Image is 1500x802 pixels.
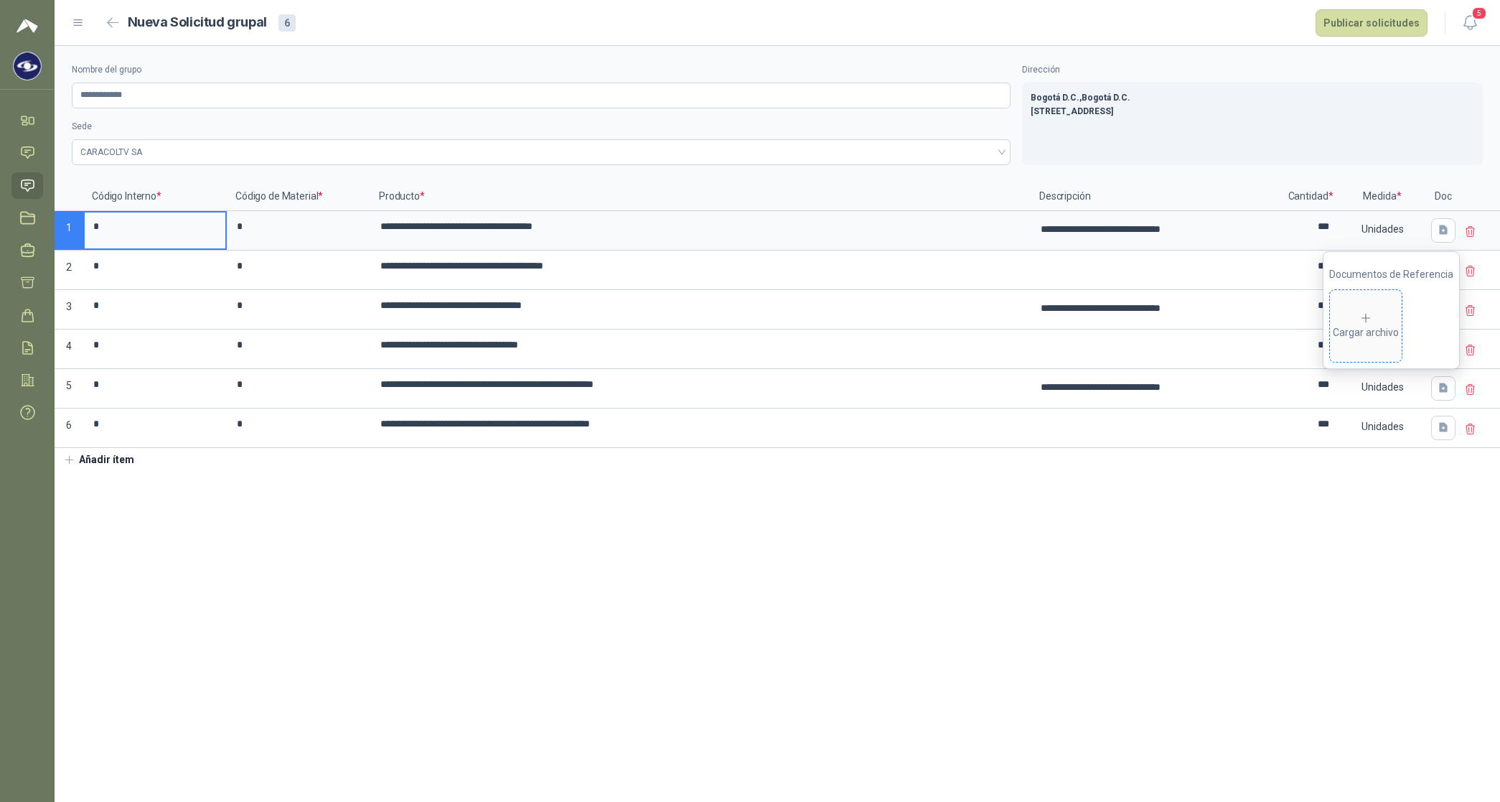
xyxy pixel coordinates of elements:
[55,251,83,290] p: 2
[278,14,296,32] div: 6
[72,120,1011,134] label: Sede
[55,409,83,448] p: 6
[55,369,83,409] p: 5
[83,182,227,211] p: Código Interno
[370,182,1031,211] p: Producto
[1031,91,1474,105] p: Bogotá D.C. , Bogotá D.C.
[1471,6,1487,20] span: 5
[1329,266,1453,282] p: Documentos de Referencia
[55,448,143,472] button: Añadir ítem
[1022,63,1483,77] label: Dirección
[1282,182,1339,211] p: Cantidad
[17,17,38,34] img: Logo peakr
[1457,10,1483,36] button: 5
[128,12,267,33] h2: Nueva Solicitud grupal
[55,330,83,369] p: 4
[1341,213,1424,246] div: Unidades
[1333,312,1399,340] div: Cargar archivo
[72,63,1011,77] label: Nombre del grupo
[1031,182,1282,211] p: Descripción
[227,182,370,211] p: Código de Material
[1341,370,1424,404] div: Unidades
[1425,182,1461,211] p: Doc
[14,52,41,80] img: Company Logo
[80,141,1002,163] span: CARACOLTV SA
[1031,105,1474,118] p: [STREET_ADDRESS]
[1341,410,1424,443] div: Unidades
[55,211,83,251] p: 1
[1316,9,1428,37] button: Publicar solicitudes
[55,290,83,330] p: 3
[1339,182,1425,211] p: Medida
